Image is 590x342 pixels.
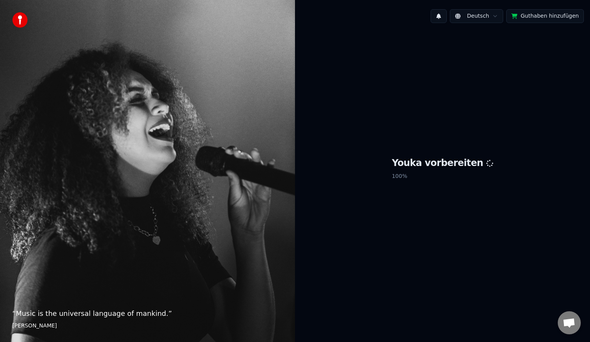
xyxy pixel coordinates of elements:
img: youka [12,12,28,28]
footer: [PERSON_NAME] [12,322,283,330]
p: 100 % [392,169,493,183]
div: Chat öffnen [558,311,581,334]
p: “ Music is the universal language of mankind. ” [12,308,283,319]
h1: Youka vorbereiten [392,157,493,169]
button: Guthaben hinzufügen [506,9,584,23]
